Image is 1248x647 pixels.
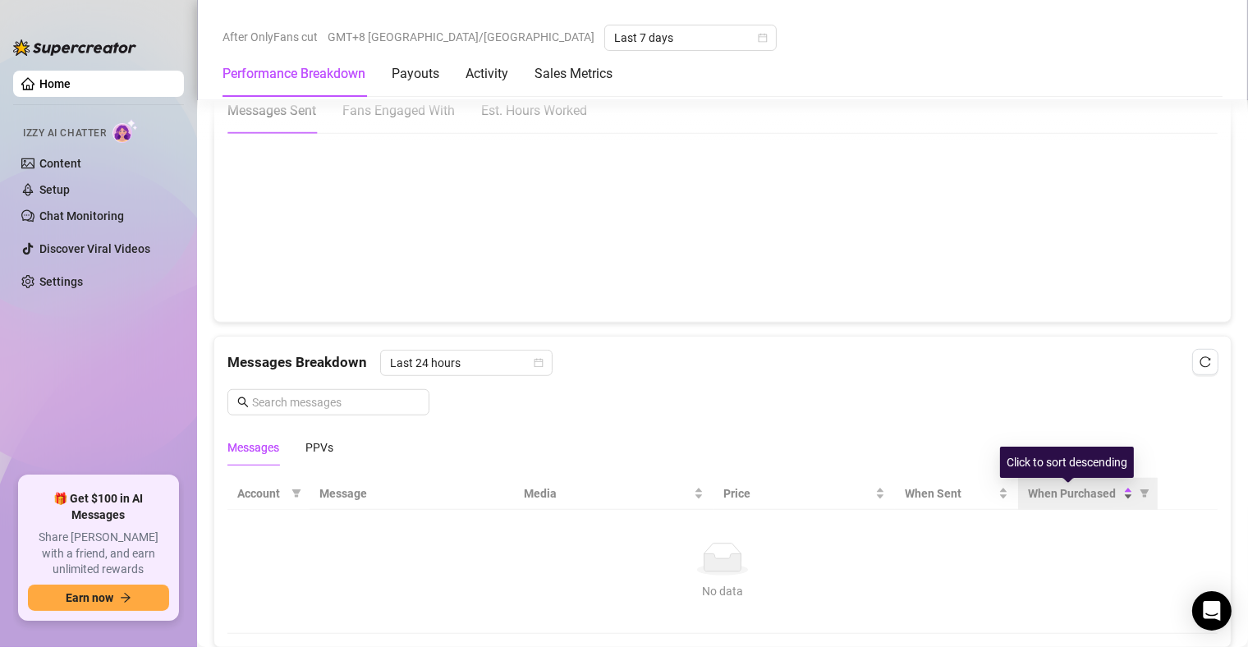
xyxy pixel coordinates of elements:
button: Earn nowarrow-right [28,585,169,611]
div: No data [244,582,1201,600]
span: arrow-right [120,592,131,603]
a: Discover Viral Videos [39,242,150,255]
div: Messages [227,438,279,457]
span: After OnlyFans cut [223,25,318,49]
div: Sales Metrics [535,64,613,84]
th: Message [310,478,514,510]
img: AI Chatter [112,119,138,143]
div: Performance Breakdown [223,64,365,84]
a: Setup [39,183,70,196]
span: calendar [534,358,544,368]
span: Last 24 hours [390,351,543,375]
span: search [237,397,249,408]
span: Earn now [66,591,113,604]
th: When Sent [895,478,1018,510]
div: PPVs [305,438,333,457]
div: Est. Hours Worked [481,100,587,121]
span: When Purchased [1028,484,1120,502]
span: Media [524,484,691,502]
span: Last 7 days [614,25,767,50]
div: Open Intercom Messenger [1192,591,1232,631]
span: Izzy AI Chatter [23,126,106,141]
span: Messages Sent [227,103,316,118]
span: 🎁 Get $100 in AI Messages [28,491,169,523]
span: filter [1136,481,1153,506]
div: Payouts [392,64,439,84]
span: filter [288,481,305,506]
div: Activity [466,64,508,84]
span: Fans Engaged With [342,103,455,118]
span: filter [1140,489,1149,498]
th: Media [514,478,713,510]
span: calendar [758,33,768,43]
span: Price [723,484,873,502]
a: Home [39,77,71,90]
span: reload [1200,356,1211,368]
a: Content [39,157,81,170]
div: Click to sort descending [1000,447,1134,478]
th: Price [713,478,896,510]
div: Messages Breakdown [227,350,1218,376]
span: filter [291,489,301,498]
th: When Purchased [1018,478,1158,510]
span: GMT+8 [GEOGRAPHIC_DATA]/[GEOGRAPHIC_DATA] [328,25,594,49]
span: When Sent [905,484,995,502]
input: Search messages [252,393,420,411]
img: logo-BBDzfeDw.svg [13,39,136,56]
a: Chat Monitoring [39,209,124,223]
span: Share [PERSON_NAME] with a friend, and earn unlimited rewards [28,530,169,578]
a: Settings [39,275,83,288]
span: Account [237,484,285,502]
